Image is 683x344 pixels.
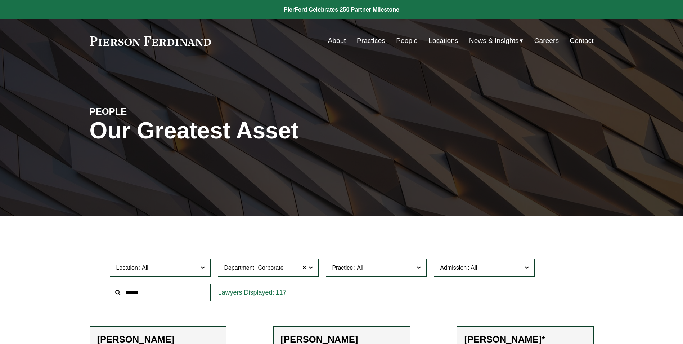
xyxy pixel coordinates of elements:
[469,34,524,48] a: folder dropdown
[570,34,593,48] a: Contact
[440,265,467,271] span: Admission
[469,35,519,47] span: News & Insights
[275,289,286,296] span: 117
[328,34,346,48] a: About
[428,34,458,48] a: Locations
[332,265,353,271] span: Practice
[357,34,385,48] a: Practices
[224,265,254,271] span: Department
[396,34,418,48] a: People
[258,263,283,273] span: Corporate
[90,118,426,144] h1: Our Greatest Asset
[534,34,559,48] a: Careers
[116,265,138,271] span: Location
[90,106,216,117] h4: PEOPLE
